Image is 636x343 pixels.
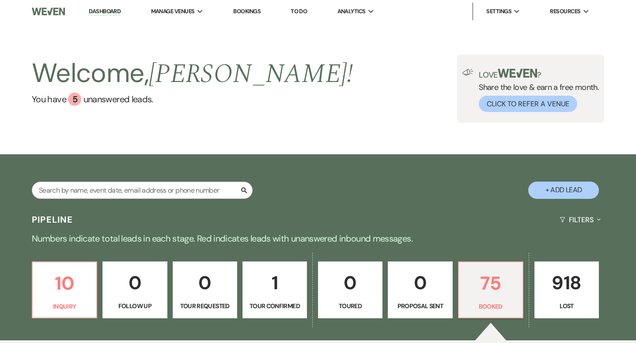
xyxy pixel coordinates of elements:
h3: Pipeline [32,213,73,226]
a: 0Toured [318,261,382,319]
a: Dashboard [89,7,121,16]
p: Toured [324,301,377,311]
span: [PERSON_NAME] ! [149,54,353,94]
p: Follow Up [108,301,161,311]
img: Weven Logo [32,2,65,21]
span: Resources [550,7,580,16]
a: 10Inquiry [32,261,97,319]
p: 0 [178,268,231,298]
a: You have 5 unanswered leads. [32,93,353,106]
a: 75Booked [458,261,523,319]
div: Share the love & earn a free month. [473,69,599,112]
img: weven-logo-green.svg [498,69,537,78]
span: Manage Venues [151,7,195,16]
button: Click to Refer a Venue [479,96,577,112]
h2: Welcome, [32,55,353,93]
a: 0Tour Requested [173,261,237,319]
p: 75 [464,268,517,298]
p: 0 [324,268,377,298]
img: loud-speaker-illustration.svg [462,69,473,76]
button: Filters [556,208,604,231]
p: Booked [464,302,517,311]
span: Settings [486,7,511,16]
span: Analytics [337,7,366,16]
p: 1 [248,268,301,298]
input: Search by name, event date, email address or phone number [32,182,253,199]
a: To Do [291,7,307,15]
a: 918Lost [534,261,599,319]
p: Tour Requested [178,301,231,311]
p: Tour Confirmed [248,301,301,311]
p: 918 [540,268,593,298]
p: Proposal Sent [394,301,447,311]
p: Lost [540,301,593,311]
a: Bookings [233,7,261,15]
a: 0Follow Up [102,261,167,319]
a: 1Tour Confirmed [242,261,307,319]
p: Inquiry [38,302,91,311]
button: + Add Lead [528,182,599,199]
p: 0 [108,268,161,298]
p: 0 [394,268,447,298]
div: 5 [68,93,81,106]
p: 10 [38,268,91,298]
a: 0Proposal Sent [388,261,452,319]
p: Love ? [479,69,599,79]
